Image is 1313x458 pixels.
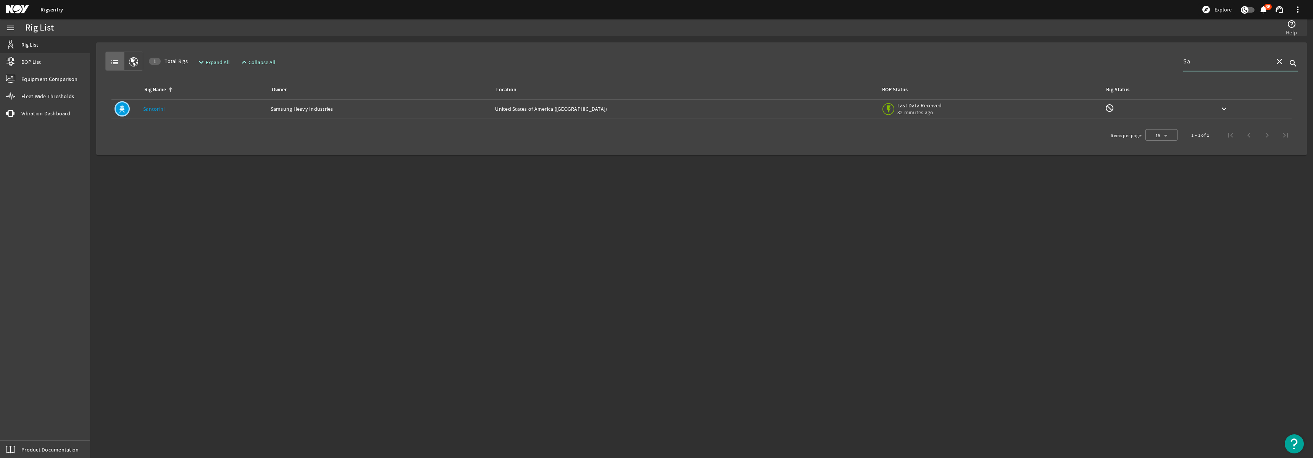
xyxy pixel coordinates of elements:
[197,58,203,67] mat-icon: expand_more
[1289,0,1307,19] button: more_vert
[897,102,942,109] span: Last Data Received
[194,55,233,69] button: Expand All
[143,105,165,112] a: Santorini
[1285,434,1304,453] button: Open Resource Center
[1259,5,1268,14] mat-icon: notifications
[149,57,188,65] span: Total Rigs
[1191,131,1209,139] div: 1 – 1 of 1
[206,58,230,66] span: Expand All
[240,58,246,67] mat-icon: expand_less
[495,86,872,94] div: Location
[25,24,54,32] div: Rig List
[272,86,287,94] div: Owner
[248,58,276,66] span: Collapse All
[1106,86,1129,94] div: Rig Status
[1183,57,1269,66] input: Search...
[897,109,942,116] span: 32 minutes ago
[1275,5,1284,14] mat-icon: support_agent
[1287,19,1296,29] mat-icon: help_outline
[21,92,74,100] span: Fleet Wide Thresholds
[1275,57,1284,66] mat-icon: close
[496,86,516,94] div: Location
[1219,104,1229,113] mat-icon: keyboard_arrow_down
[21,41,38,49] span: Rig List
[237,55,279,69] button: Collapse All
[40,6,63,13] a: Rigsentry
[143,86,261,94] div: Rig Name
[882,86,908,94] div: BOP Status
[1111,132,1142,139] div: Items per page:
[144,86,166,94] div: Rig Name
[495,105,875,113] div: United States of America ([GEOGRAPHIC_DATA])
[21,75,77,83] span: Equipment Comparison
[1105,104,1114,113] mat-icon: Rig Monitoring not available for this rig
[6,109,15,118] mat-icon: vibration
[21,58,41,66] span: BOP List
[1289,59,1298,68] i: search
[21,446,79,453] span: Product Documentation
[1259,6,1267,14] button: 86
[1198,3,1235,16] button: Explore
[271,86,486,94] div: Owner
[1215,6,1232,13] span: Explore
[1202,5,1211,14] mat-icon: explore
[1286,29,1297,36] span: Help
[6,23,15,32] mat-icon: menu
[21,110,70,117] span: Vibration Dashboard
[149,58,161,65] div: 1
[110,58,119,67] mat-icon: list
[271,105,489,113] div: Samsung Heavy Industries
